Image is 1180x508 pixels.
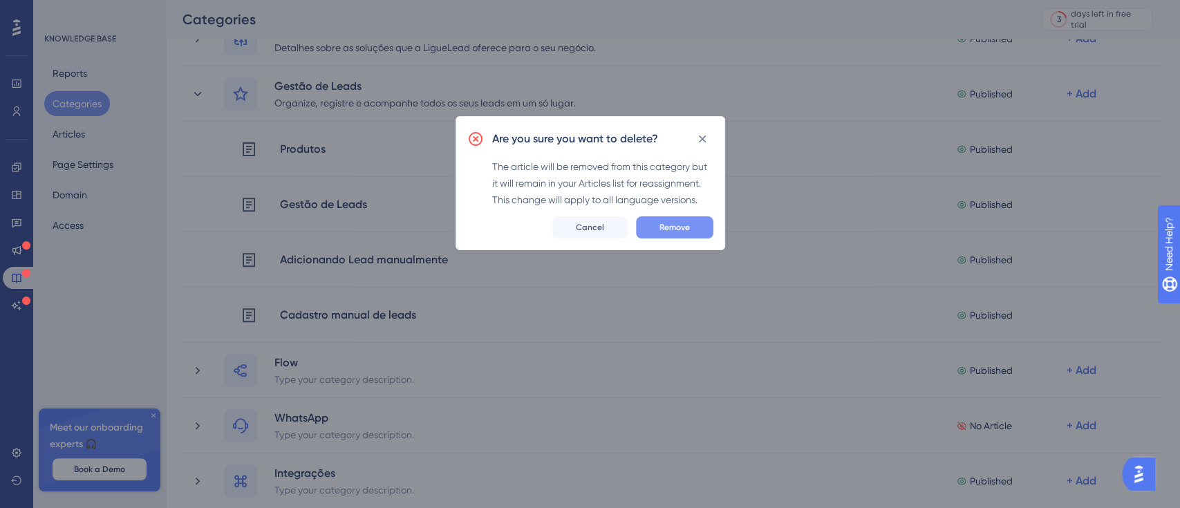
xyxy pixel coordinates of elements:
[492,131,658,147] h2: Are you sure you want to delete?
[576,222,604,233] span: Cancel
[1122,453,1163,495] iframe: UserGuiding AI Assistant Launcher
[659,222,690,233] span: Remove
[32,3,86,20] span: Need Help?
[492,158,713,208] div: The article will be removed from this category but it will remain in your Articles list for reass...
